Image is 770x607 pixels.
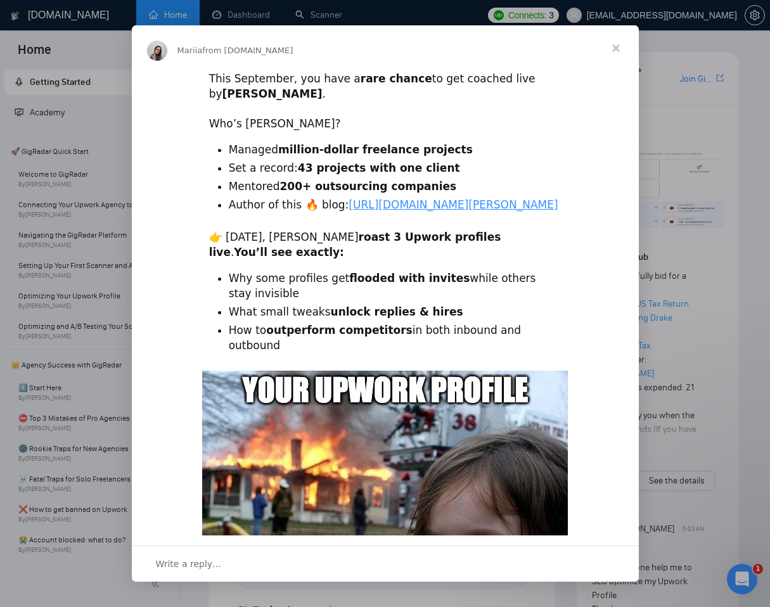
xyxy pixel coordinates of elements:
[177,46,203,55] span: Mariia
[209,72,561,132] div: This September, you have a to get coached live by . ​ Who’s [PERSON_NAME]?
[222,87,323,100] b: [PERSON_NAME]
[229,143,561,158] li: Managed
[202,46,293,55] span: from [DOMAIN_NAME]
[266,324,413,336] b: outperform competitors
[278,143,473,156] b: million-dollar freelance projects
[147,41,167,61] img: Profile image for Mariia
[331,305,463,318] b: unlock replies & hires
[361,72,432,85] b: rare chance
[229,305,561,320] li: What small tweaks
[229,323,561,354] li: How to in both inbound and outbound
[156,556,222,572] span: Write a reply…
[298,162,460,174] b: 43 projects with one client
[229,179,561,195] li: Mentored
[229,161,561,176] li: Set a record:
[349,272,470,284] b: flooded with invites
[209,231,501,259] b: roast 3 Upwork profiles live
[229,198,561,213] li: Author of this 🔥 blog:
[234,246,344,259] b: You’ll see exactly:
[229,271,561,302] li: Why some profiles get while others stay invisible
[209,230,561,260] div: 👉 [DATE], [PERSON_NAME] .
[593,25,639,71] span: Close
[280,180,457,193] b: 200+ outsourcing companies
[132,546,639,582] div: Open conversation and reply
[349,198,558,211] a: [URL][DOMAIN_NAME][PERSON_NAME]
